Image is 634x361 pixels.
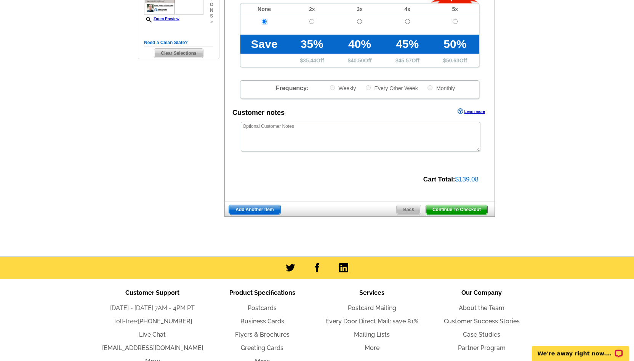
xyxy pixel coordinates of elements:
span: $139.08 [455,176,479,183]
td: $ Off [288,54,336,67]
input: Monthly [427,85,432,90]
td: $ Off [336,54,383,67]
a: [EMAIL_ADDRESS][DOMAIN_NAME] [102,344,203,351]
label: Every Other Week [365,84,418,92]
td: 3x [336,3,383,15]
span: Services [359,289,384,296]
td: None [240,3,288,15]
li: [DATE] - [DATE] 7AM - 4PM PT [98,304,207,313]
a: Greeting Cards [241,344,283,351]
iframe: LiveChat chat widget [527,337,634,361]
a: More [365,344,379,351]
li: Toll-free: [98,317,207,326]
a: Flyers & Brochures [235,331,290,338]
td: 4x [384,3,431,15]
span: Product Specifications [229,289,295,296]
td: Save [240,35,288,54]
a: Business Cards [240,318,284,325]
span: o [210,2,213,8]
span: s [210,13,213,19]
td: $ Off [431,54,479,67]
a: [PHONE_NUMBER] [138,318,192,325]
a: Zoom Preview [144,17,179,21]
span: » [210,19,213,25]
span: Add Another Item [229,205,280,214]
div: Customer notes [232,108,285,118]
a: About the Team [459,304,504,312]
a: Learn more [458,108,485,115]
span: Our Company [461,289,502,296]
span: Continue To Checkout [426,205,487,214]
a: Postcards [248,304,277,312]
td: 50% [431,35,479,54]
h5: Need a Clean Slate? [144,39,213,46]
input: Every Other Week [366,85,371,90]
a: Case Studies [463,331,500,338]
td: 40% [336,35,383,54]
a: Every Door Direct Mail: save 81% [325,318,418,325]
a: Live Chat [139,331,166,338]
a: Customer Success Stories [444,318,520,325]
td: 5x [431,3,479,15]
a: Mailing Lists [354,331,390,338]
strong: Cart Total: [423,176,455,183]
span: Clear Selections [154,49,203,58]
span: Customer Support [125,289,179,296]
a: Back [396,205,421,215]
label: Monthly [427,84,455,92]
label: Weekly [329,84,356,92]
span: Back [397,205,421,214]
td: 2x [288,3,336,15]
input: Weekly [330,85,335,90]
span: 40.50 [351,57,364,64]
span: Frequency: [276,85,309,91]
span: n [210,8,213,13]
span: 50.63 [446,57,459,64]
td: $ Off [384,54,431,67]
a: Partner Program [458,344,506,351]
td: 35% [288,35,336,54]
span: 35.44 [303,57,316,64]
a: Postcard Mailing [348,304,396,312]
td: 45% [384,35,431,54]
a: Add Another Item [229,205,280,215]
span: 45.57 [398,57,411,64]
